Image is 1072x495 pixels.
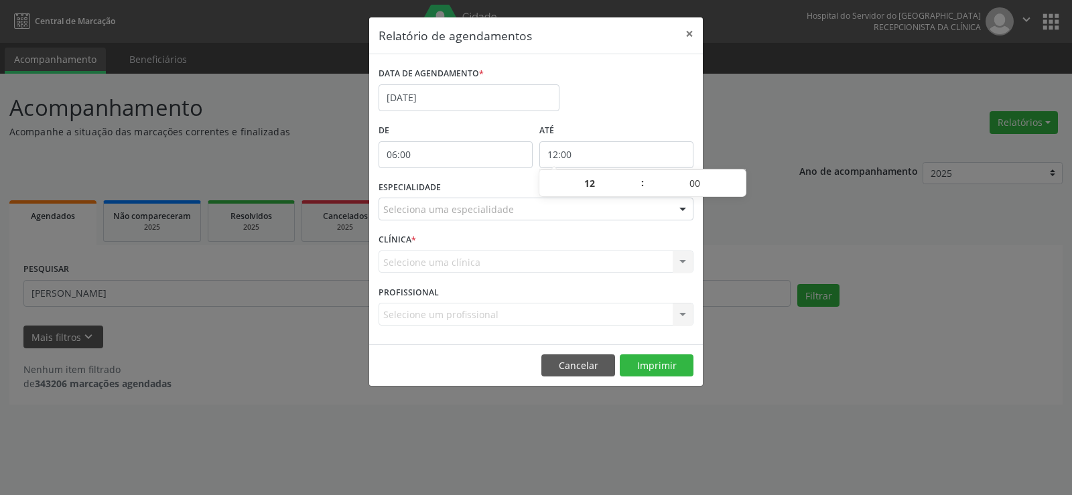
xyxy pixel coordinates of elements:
h5: Relatório de agendamentos [379,27,532,44]
label: PROFISSIONAL [379,282,439,303]
label: De [379,121,533,141]
input: Selecione o horário final [539,141,693,168]
button: Close [676,17,703,50]
label: CLÍNICA [379,230,416,251]
input: Selecione o horário inicial [379,141,533,168]
span: : [641,169,645,196]
label: ESPECIALIDADE [379,178,441,198]
input: Minute [645,170,746,197]
label: DATA DE AGENDAMENTO [379,64,484,84]
button: Cancelar [541,354,615,377]
input: Hour [539,170,641,197]
input: Selecione uma data ou intervalo [379,84,559,111]
span: Seleciona uma especialidade [383,202,514,216]
label: ATÉ [539,121,693,141]
button: Imprimir [620,354,693,377]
